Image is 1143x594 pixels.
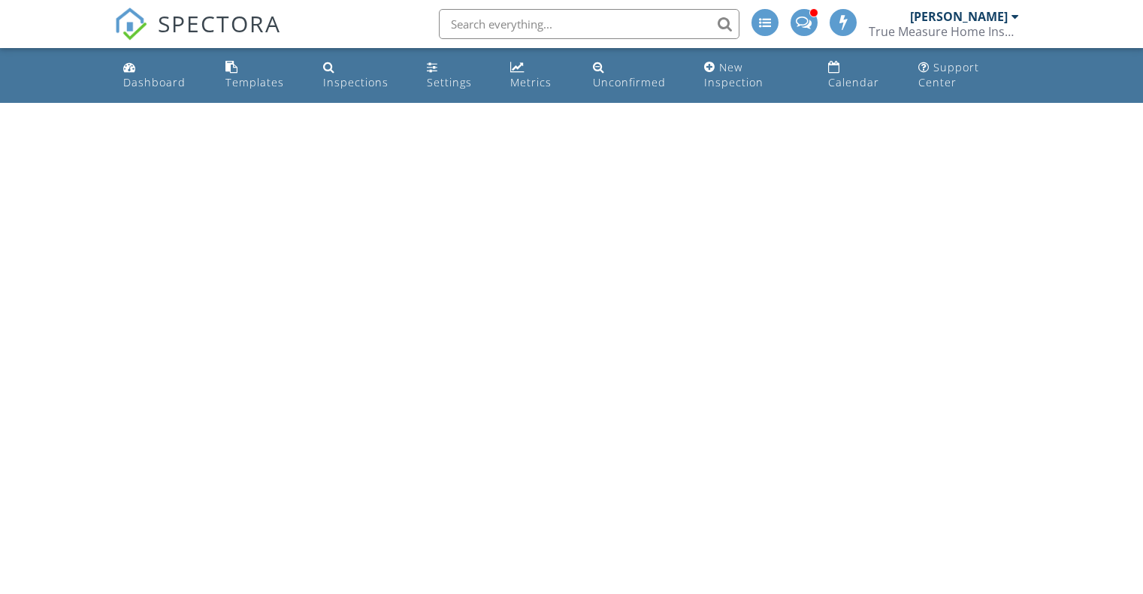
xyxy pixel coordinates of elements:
[510,75,552,89] div: Metrics
[158,8,281,39] span: SPECTORA
[504,54,575,97] a: Metrics
[317,54,409,97] a: Inspections
[427,75,472,89] div: Settings
[869,24,1019,39] div: True Measure Home Inspections
[117,54,207,97] a: Dashboard
[910,9,1008,24] div: [PERSON_NAME]
[114,20,281,52] a: SPECTORA
[439,9,739,39] input: Search everything...
[698,54,810,97] a: New Inspection
[587,54,686,97] a: Unconfirmed
[323,75,389,89] div: Inspections
[421,54,492,97] a: Settings
[114,8,147,41] img: The Best Home Inspection Software - Spectora
[828,75,879,89] div: Calendar
[918,60,979,89] div: Support Center
[225,75,284,89] div: Templates
[822,54,900,97] a: Calendar
[593,75,666,89] div: Unconfirmed
[704,60,764,89] div: New Inspection
[219,54,306,97] a: Templates
[123,75,186,89] div: Dashboard
[912,54,1026,97] a: Support Center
